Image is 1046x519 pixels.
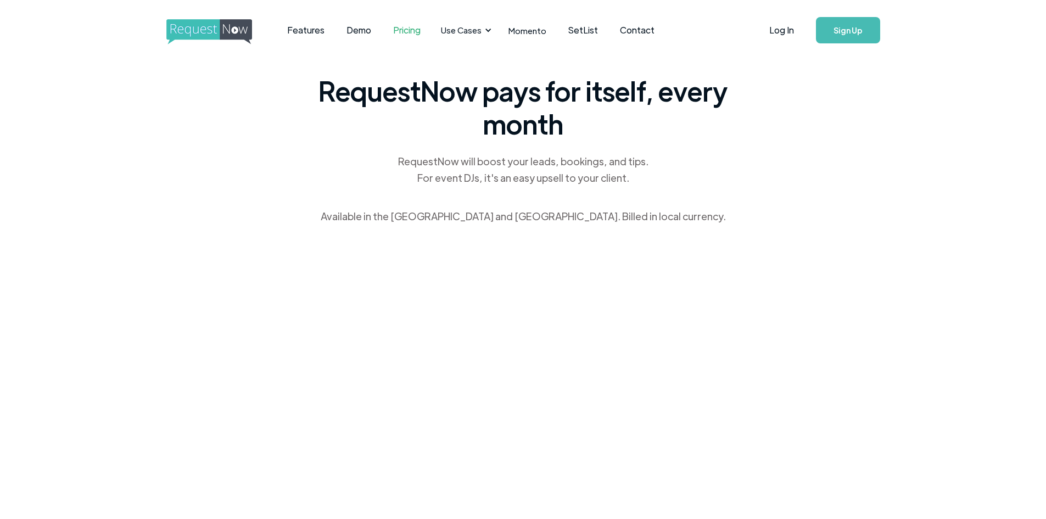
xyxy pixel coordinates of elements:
[321,208,726,225] div: Available in the [GEOGRAPHIC_DATA] and [GEOGRAPHIC_DATA]. Billed in local currency.
[166,19,272,44] img: requestnow logo
[758,11,805,49] a: Log In
[609,13,665,47] a: Contact
[335,13,382,47] a: Demo
[441,24,482,36] div: Use Cases
[382,13,432,47] a: Pricing
[434,13,495,47] div: Use Cases
[315,74,732,140] span: RequestNow pays for itself, every month
[497,14,557,47] a: Momento
[276,13,335,47] a: Features
[397,153,650,186] div: RequestNow will boost your leads, bookings, and tips. For event DJs, it's an easy upsell to your ...
[166,19,249,41] a: home
[557,13,609,47] a: SetList
[816,17,880,43] a: Sign Up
